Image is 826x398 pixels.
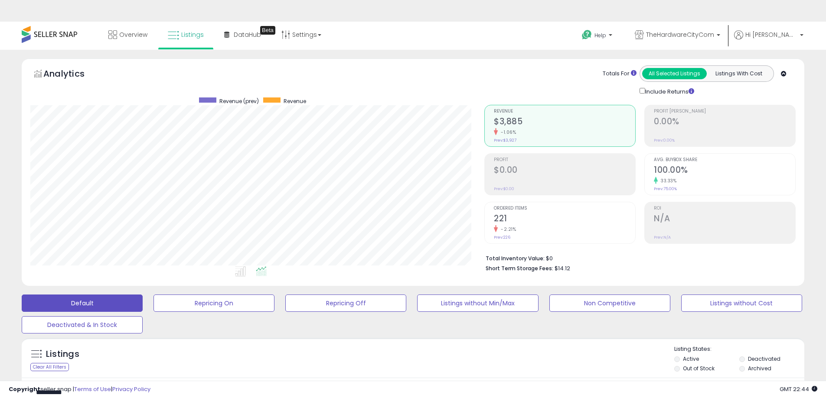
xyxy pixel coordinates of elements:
span: $14.12 [555,264,570,272]
span: ROI [654,206,795,211]
h5: Listings [46,348,79,360]
span: Listings [181,30,204,39]
a: DataHub [218,22,268,48]
span: 2025-10-14 22:44 GMT [780,385,817,393]
label: Archived [748,365,771,372]
h2: $0.00 [494,165,635,177]
span: Ordered Items [494,206,635,211]
div: Totals For [603,70,637,78]
a: Help [575,23,621,50]
strong: Copyright [9,385,40,393]
span: Profit [PERSON_NAME] [654,109,795,114]
button: Repricing Off [285,294,406,312]
label: Out of Stock [683,365,715,372]
h2: 0.00% [654,116,795,128]
p: Listing States: [674,345,804,353]
button: Listings With Cost [706,68,771,79]
span: Hi [PERSON_NAME] [745,30,797,39]
small: 33.33% [658,178,676,184]
small: Prev: $3,927 [494,138,516,143]
div: seller snap | | [9,385,150,394]
span: Revenue (prev) [219,97,259,105]
button: Repricing On [153,294,274,312]
small: Prev: 75.00% [654,186,677,191]
span: DataHub [234,30,261,39]
span: TheHardwareCityCom [646,30,714,39]
a: Overview [102,22,154,48]
small: Prev: $0.00 [494,186,514,191]
small: Prev: 0.00% [654,138,675,143]
h2: N/A [654,214,795,225]
a: Settings [275,22,328,48]
a: Hi [PERSON_NAME] [734,30,803,50]
b: Short Term Storage Fees: [486,265,553,272]
span: Help [594,32,606,39]
h5: Analytics [43,68,101,82]
button: Non Competitive [549,294,670,312]
button: Default [22,294,143,312]
span: Profit [494,158,635,162]
i: Get Help [581,29,592,40]
div: Tooltip anchor [260,26,275,35]
div: Include Returns [633,86,705,96]
label: Deactivated [748,355,780,362]
h2: $3,885 [494,116,635,128]
button: All Selected Listings [642,68,707,79]
small: -1.06% [498,129,516,136]
span: Revenue [494,109,635,114]
a: Listings [161,22,210,48]
a: TheHardwareCityCom [628,22,727,50]
label: Active [683,355,699,362]
span: Overview [119,30,147,39]
button: Listings without Cost [681,294,802,312]
small: Prev: 226 [494,235,510,240]
span: Avg. Buybox Share [654,158,795,162]
h2: 100.00% [654,165,795,177]
small: -2.21% [498,226,516,233]
small: Prev: N/A [654,235,671,240]
li: $0 [486,252,789,263]
button: Listings without Min/Max [417,294,538,312]
span: Revenue [284,97,306,105]
b: Total Inventory Value: [486,255,545,262]
h2: 221 [494,214,635,225]
button: Deactivated & In Stock [22,316,143,333]
div: Clear All Filters [30,363,69,371]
